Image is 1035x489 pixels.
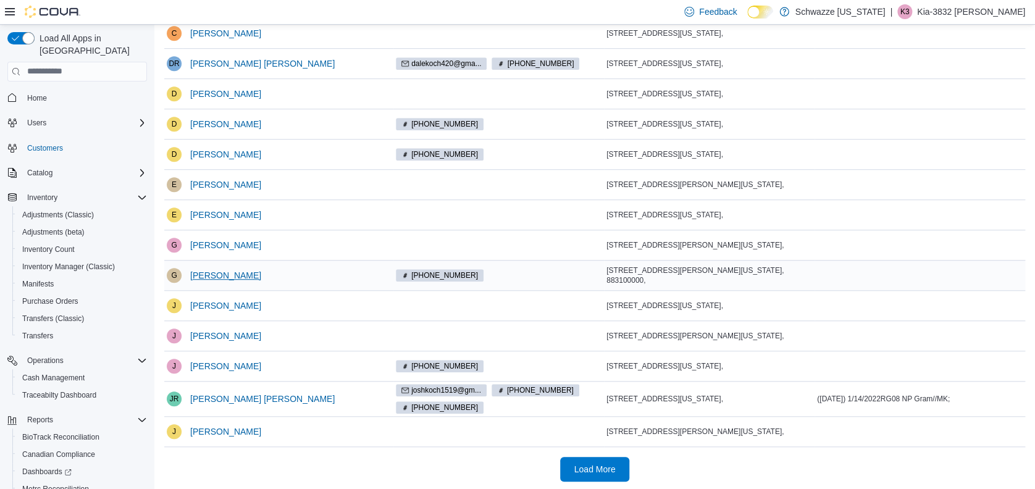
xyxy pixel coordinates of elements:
[185,21,266,46] button: [PERSON_NAME]
[22,353,69,368] button: Operations
[22,449,95,459] span: Canadian Compliance
[17,464,147,479] span: Dashboards
[22,115,51,130] button: Users
[606,361,812,371] div: [STREET_ADDRESS][US_STATE],
[22,412,147,427] span: Reports
[17,259,147,274] span: Inventory Manager (Classic)
[185,293,266,318] button: [PERSON_NAME]
[396,384,487,396] span: joshkoch1519@gm...
[606,427,812,437] div: [STREET_ADDRESS][PERSON_NAME][US_STATE],
[167,328,182,343] div: John
[17,207,147,222] span: Adjustments (Classic)
[27,193,57,203] span: Inventory
[167,117,182,132] div: David
[185,203,266,227] button: [PERSON_NAME]
[172,359,176,374] span: J
[167,268,182,283] div: Gradie
[190,269,261,282] span: [PERSON_NAME]
[606,240,812,250] div: [STREET_ADDRESS][PERSON_NAME][US_STATE],
[411,58,481,69] span: dalekoch420@gma...
[795,4,886,19] p: Schwazze [US_STATE]
[17,207,99,222] a: Adjustments (Classic)
[190,393,335,405] span: [PERSON_NAME] [PERSON_NAME]
[396,148,484,161] span: (310) 427-2468
[190,239,261,251] span: [PERSON_NAME]
[17,294,147,309] span: Purchase Orders
[22,262,115,272] span: Inventory Manager (Classic)
[167,207,182,222] div: Emily
[507,58,574,69] span: [PHONE_NUMBER]
[172,26,177,41] span: C
[22,390,96,400] span: Traceabilty Dashboard
[167,359,182,374] div: John
[507,385,574,396] span: [PHONE_NUMBER]
[411,149,478,160] span: [PHONE_NUMBER]
[17,447,100,462] a: Canadian Compliance
[22,353,147,368] span: Operations
[167,86,182,101] div: David
[17,370,90,385] a: Cash Management
[190,330,261,342] span: [PERSON_NAME]
[22,190,147,205] span: Inventory
[190,118,261,130] span: [PERSON_NAME]
[12,327,152,345] button: Transfers
[17,388,147,403] span: Traceabilty Dashboard
[22,165,147,180] span: Catalog
[12,387,152,404] button: Traceabilty Dashboard
[12,206,152,224] button: Adjustments (Classic)
[22,141,68,156] a: Customers
[27,118,46,128] span: Users
[17,277,147,291] span: Manifests
[167,56,182,71] div: Dale Robert
[396,401,484,414] span: 575-740-7292
[172,117,177,132] span: D
[22,279,54,289] span: Manifests
[12,293,152,310] button: Purchase Orders
[606,210,812,220] div: [STREET_ADDRESS][US_STATE],
[17,430,104,445] a: BioTrack Reconciliation
[185,324,266,348] button: [PERSON_NAME]
[12,428,152,446] button: BioTrack Reconciliation
[606,180,812,190] div: [STREET_ADDRESS][PERSON_NAME][US_STATE],
[17,277,59,291] a: Manifests
[167,424,182,439] div: Julie
[17,430,147,445] span: BioTrack Reconciliation
[22,90,147,106] span: Home
[22,314,84,324] span: Transfers (Classic)
[185,263,266,288] button: [PERSON_NAME]
[396,360,484,372] span: (575) 491-5168
[172,328,176,343] span: J
[411,119,478,130] span: [PHONE_NUMBER]
[890,4,892,19] p: |
[411,402,478,413] span: [PHONE_NUMBER]
[17,464,77,479] a: Dashboards
[171,238,177,253] span: G
[167,177,182,192] div: Edward
[185,354,266,378] button: [PERSON_NAME]
[606,28,812,38] div: [STREET_ADDRESS][US_STATE],
[185,233,266,257] button: [PERSON_NAME]
[17,259,120,274] a: Inventory Manager (Classic)
[17,328,58,343] a: Transfers
[12,369,152,387] button: Cash Management
[12,310,152,327] button: Transfers (Classic)
[22,244,75,254] span: Inventory Count
[17,225,90,240] a: Adjustments (beta)
[396,118,484,130] span: (505) 270-4054
[492,57,579,70] span: 505-308-9493
[606,89,812,99] div: [STREET_ADDRESS][US_STATE],
[185,419,266,444] button: [PERSON_NAME]
[185,387,340,411] button: [PERSON_NAME] [PERSON_NAME]
[172,207,177,222] span: E
[172,86,177,101] span: D
[574,463,616,475] span: Load More
[22,296,78,306] span: Purchase Orders
[492,384,579,396] span: 575-740-7292
[606,265,812,285] div: [STREET_ADDRESS][PERSON_NAME][US_STATE], 883100000,
[2,139,152,157] button: Customers
[17,242,80,257] a: Inventory Count
[606,301,812,311] div: [STREET_ADDRESS][US_STATE],
[22,373,85,383] span: Cash Management
[396,57,487,70] span: dalekoch420@gma...
[17,311,89,326] a: Transfers (Classic)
